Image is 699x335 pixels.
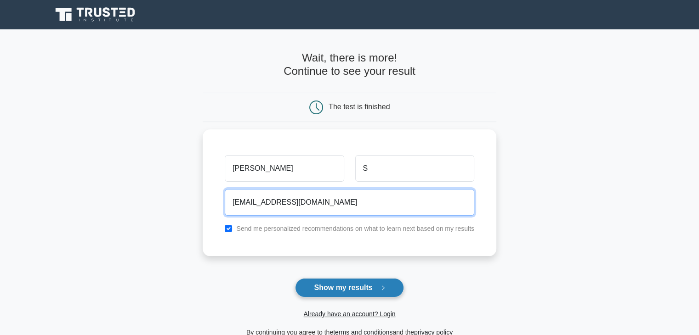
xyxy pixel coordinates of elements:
h4: Wait, there is more! Continue to see your result [203,51,496,78]
input: Email [225,189,474,216]
button: Show my results [295,278,403,297]
label: Send me personalized recommendations on what to learn next based on my results [236,225,474,232]
div: The test is finished [329,103,390,111]
a: Already have an account? Login [303,310,395,318]
input: Last name [355,155,474,182]
input: First name [225,155,344,182]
